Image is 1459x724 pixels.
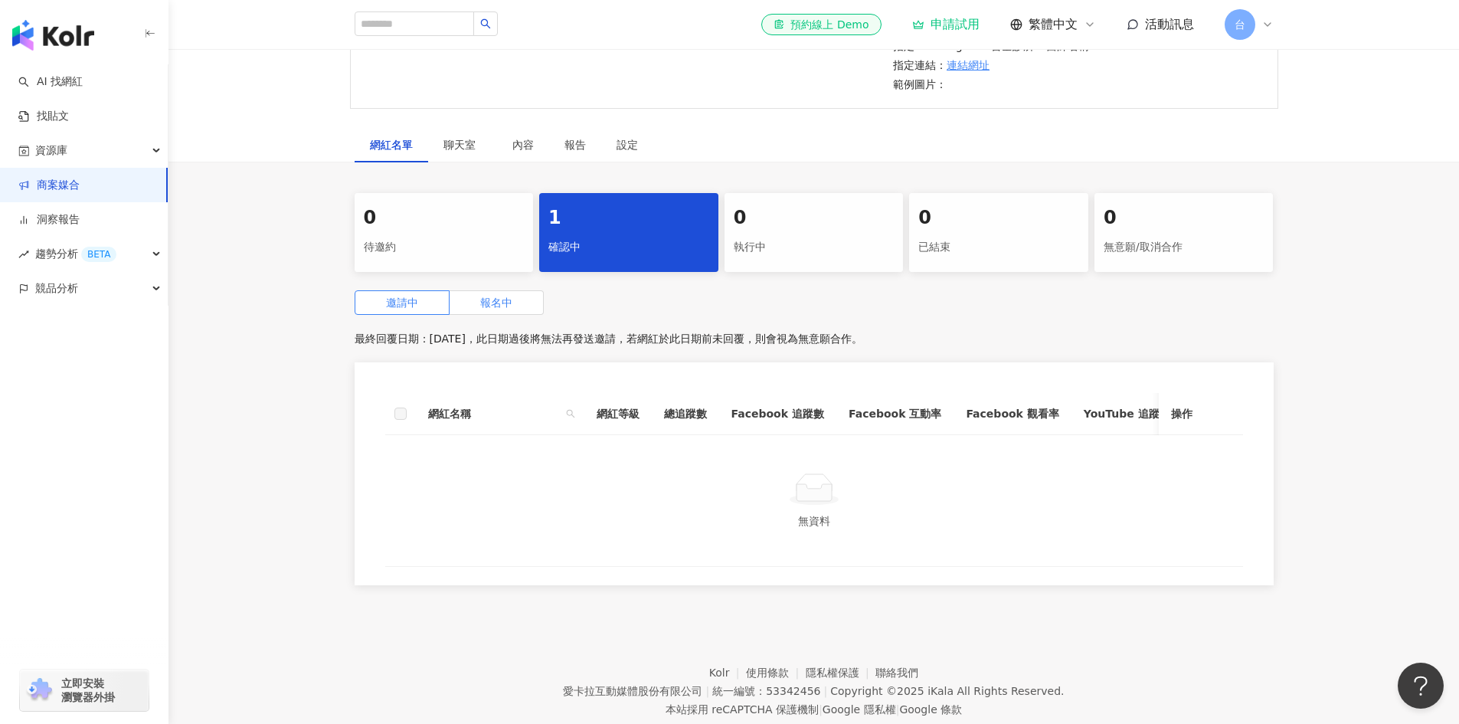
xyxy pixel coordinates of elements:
a: 洞察報告 [18,212,80,228]
a: 找貼文 [18,109,69,124]
span: 活動訊息 [1145,17,1194,31]
span: | [823,685,827,697]
p: 最終回覆日期：[DATE]，此日期過後將無法再發送邀請，若網紅於此日期前未回覆，則會視為無意願合作。 [355,327,1274,350]
th: 網紅等級 [584,393,652,435]
span: 台 [1235,16,1245,33]
span: 資源庫 [35,133,67,168]
p: 範例圖片： [893,76,1258,93]
span: 競品分析 [35,271,78,306]
span: 邀請中 [386,296,418,309]
div: 已結束 [918,234,1079,260]
img: logo [12,20,94,51]
span: 本站採用 reCAPTCHA 保護機制 [666,700,962,719]
iframe: Help Scout Beacon - Open [1398,663,1444,709]
div: 待邀約 [364,234,525,260]
span: | [819,703,823,716]
a: Google 隱私權 [823,703,896,716]
div: 設定 [617,136,638,153]
th: Facebook 追蹤數 [719,393,836,435]
span: 報名中 [480,296,512,309]
a: searchAI 找網紅 [18,74,83,90]
div: 無資料 [404,513,1225,529]
span: 網紅名稱 [428,405,560,422]
img: chrome extension [25,678,54,703]
div: Copyright © 2025 All Rights Reserved. [830,685,1064,697]
a: 連結網址 [947,57,990,74]
div: 無意願/取消合作 [1104,234,1264,260]
div: 0 [918,205,1079,231]
span: 立即安裝 瀏覽器外掛 [61,676,115,704]
span: 繁體中文 [1029,16,1078,33]
p: 指定連結： [893,57,1258,74]
div: 執行中 [734,234,895,260]
div: 0 [734,205,895,231]
th: Facebook 觀看率 [954,393,1071,435]
a: 預約線上 Demo [761,14,881,35]
a: 申請試用 [912,17,980,32]
div: 網紅名單 [370,136,413,153]
span: rise [18,249,29,260]
span: 趨勢分析 [35,237,116,271]
th: 總追蹤數 [652,393,719,435]
a: 隱私權保護 [806,667,876,679]
th: Facebook 互動率 [836,393,954,435]
span: search [566,409,575,418]
div: 報告 [564,136,586,153]
a: iKala [927,685,954,697]
th: YouTube 追蹤數 [1071,393,1183,435]
span: | [705,685,709,697]
div: 統一編號：53342456 [712,685,820,697]
span: | [896,703,900,716]
span: 聊天室 [443,139,482,150]
a: 聯絡我們 [875,667,918,679]
div: 確認中 [548,234,709,260]
span: search [480,18,491,29]
div: 預約線上 Demo [774,17,869,32]
div: BETA [81,247,116,262]
a: chrome extension立即安裝 瀏覽器外掛 [20,670,149,711]
div: 1 [548,205,709,231]
div: 0 [364,205,525,231]
div: 0 [1104,205,1264,231]
span: search [563,402,578,425]
a: 商案媒合 [18,178,80,193]
th: 操作 [1159,393,1243,435]
div: 內容 [512,136,534,153]
a: Kolr [709,667,746,679]
a: Google 條款 [899,703,962,716]
div: 愛卡拉互動媒體股份有限公司 [563,685,702,697]
a: 使用條款 [746,667,806,679]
